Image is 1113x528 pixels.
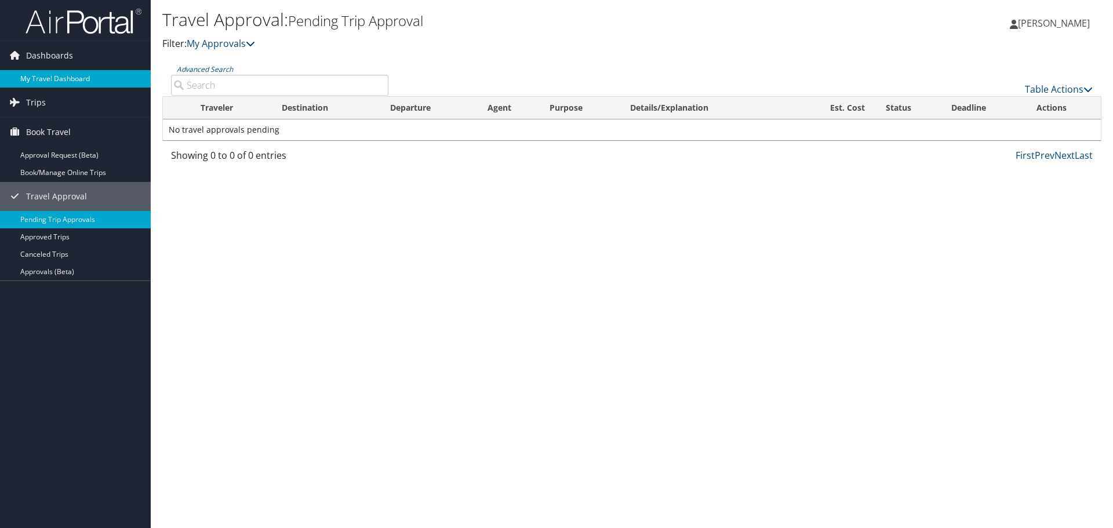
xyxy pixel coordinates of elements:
[271,97,380,119] th: Destination: activate to sort column ascending
[163,119,1101,140] td: No travel approvals pending
[1025,83,1093,96] a: Table Actions
[1054,149,1075,162] a: Next
[1035,149,1054,162] a: Prev
[177,64,233,74] a: Advanced Search
[620,97,792,119] th: Details/Explanation
[380,97,478,119] th: Departure: activate to sort column ascending
[26,8,141,35] img: airportal-logo.png
[1016,149,1035,162] a: First
[190,97,271,119] th: Traveler: activate to sort column ascending
[162,8,788,32] h1: Travel Approval:
[26,88,46,117] span: Trips
[1010,6,1101,41] a: [PERSON_NAME]
[1026,97,1101,119] th: Actions
[941,97,1027,119] th: Deadline: activate to sort column descending
[288,11,423,30] small: Pending Trip Approval
[539,97,620,119] th: Purpose
[162,37,788,52] p: Filter:
[477,97,539,119] th: Agent
[171,75,388,96] input: Advanced Search
[187,37,255,50] a: My Approvals
[1018,17,1090,30] span: [PERSON_NAME]
[171,148,388,168] div: Showing 0 to 0 of 0 entries
[26,41,73,70] span: Dashboards
[875,97,941,119] th: Status: activate to sort column ascending
[26,118,71,147] span: Book Travel
[1075,149,1093,162] a: Last
[792,97,875,119] th: Est. Cost: activate to sort column ascending
[26,182,87,211] span: Travel Approval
